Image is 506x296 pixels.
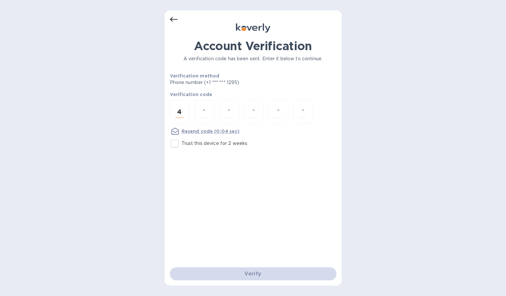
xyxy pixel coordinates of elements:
h1: Account Verification [170,39,336,53]
p: Verification code [170,91,336,98]
p: A verification code has been sent. Enter it below to continue. [170,55,336,62]
p: Phone number (+1 *** *** 1295) [170,79,289,86]
b: Verification method [170,73,220,78]
u: Resend code (0:04 sec) [182,129,239,134]
p: Trust this device for 2 weeks [182,140,248,147]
